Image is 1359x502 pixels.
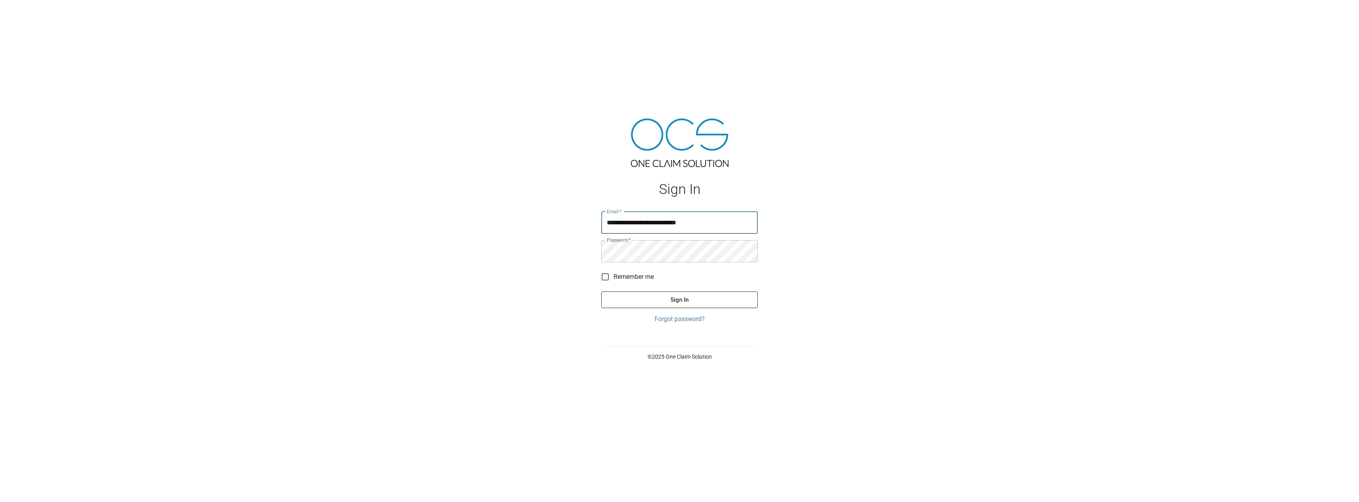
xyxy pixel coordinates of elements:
[601,181,758,197] h1: Sign In
[631,118,728,167] img: ocs-logo-tra.png
[601,314,758,324] a: Forgot password?
[601,353,758,361] p: © 2025 One Claim Solution
[607,208,622,215] label: Email
[601,291,758,308] button: Sign In
[607,237,631,243] label: Password
[614,272,654,282] span: Remember me
[9,5,41,21] img: ocs-logo-white-transparent.png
